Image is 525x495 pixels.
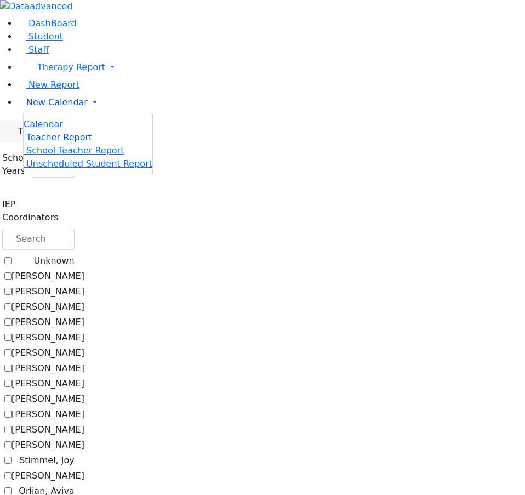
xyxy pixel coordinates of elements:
label: [PERSON_NAME] [12,439,84,452]
span: Teacher Report [26,132,92,143]
label: [PERSON_NAME] [12,270,84,283]
a: Student [18,31,63,42]
span: School Teacher Report [26,145,124,156]
span: New Report [28,79,79,90]
a: School Teacher Report [24,145,124,156]
label: [PERSON_NAME] [12,423,84,436]
a: New Calendar [18,92,525,113]
span: Therapy Report [37,62,105,72]
a: Therapy Report [18,56,525,78]
span: Calendar [24,119,63,129]
a: Staff [18,44,49,55]
label: IEP Coordinators [2,198,75,224]
label: [PERSON_NAME] [12,285,84,298]
label: [PERSON_NAME] [12,377,84,390]
span: New Calendar [26,97,88,107]
label: School Years [2,151,31,178]
span: Therapist [18,125,59,138]
span: Staff [28,44,49,55]
a: DashBoard [18,18,77,29]
label: Unknown [33,254,74,268]
input: Search [2,229,75,249]
a: Calendar [24,118,63,131]
label: [PERSON_NAME] [12,346,84,360]
label: [PERSON_NAME] [12,316,84,329]
a: Teacher Report [24,132,92,143]
span: DashBoard [28,18,77,29]
ul: Therapy Report [23,113,153,175]
label: [PERSON_NAME] [12,362,84,375]
label: [PERSON_NAME] [12,392,84,406]
label: [PERSON_NAME] [12,300,84,314]
a: New Report [18,79,79,90]
label: [PERSON_NAME] [12,408,84,421]
span: Student [28,31,63,42]
label: [PERSON_NAME] [12,469,84,482]
label: Stimmel, Joy [19,454,74,467]
span: Unscheduled Student Report [26,158,152,169]
a: Unscheduled Student Report [24,158,152,169]
label: [PERSON_NAME] [12,331,84,344]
